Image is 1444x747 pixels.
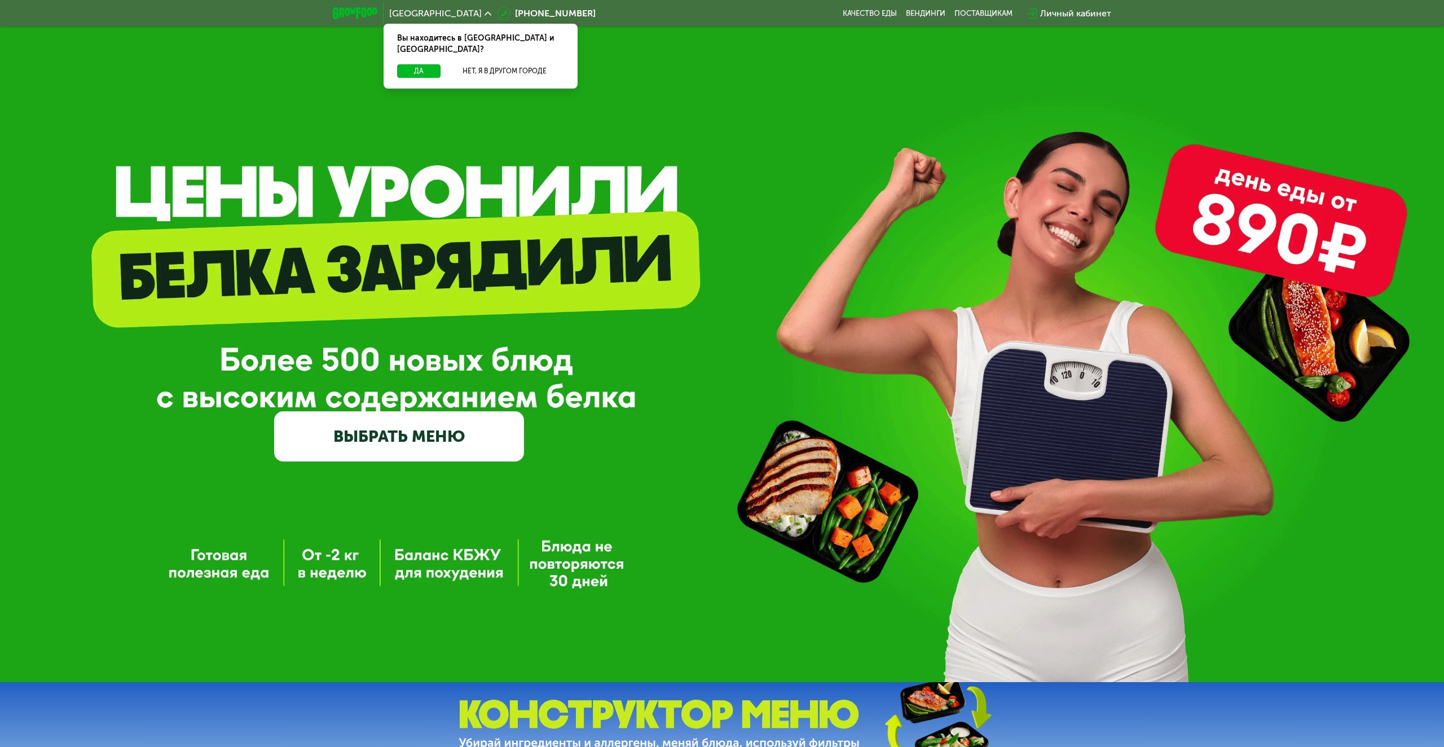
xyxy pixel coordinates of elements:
[397,64,441,78] button: Да
[1040,7,1111,20] div: Личный кабинет
[906,9,945,18] a: Вендинги
[445,64,564,78] button: Нет, я в другом городе
[954,9,1012,18] div: поставщикам
[389,9,482,18] span: [GEOGRAPHIC_DATA]
[497,7,596,20] a: [PHONE_NUMBER]
[843,9,897,18] a: Качество еды
[384,24,578,64] div: Вы находитесь в [GEOGRAPHIC_DATA] и [GEOGRAPHIC_DATA]?
[274,411,524,462] a: ВЫБРАТЬ МЕНЮ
